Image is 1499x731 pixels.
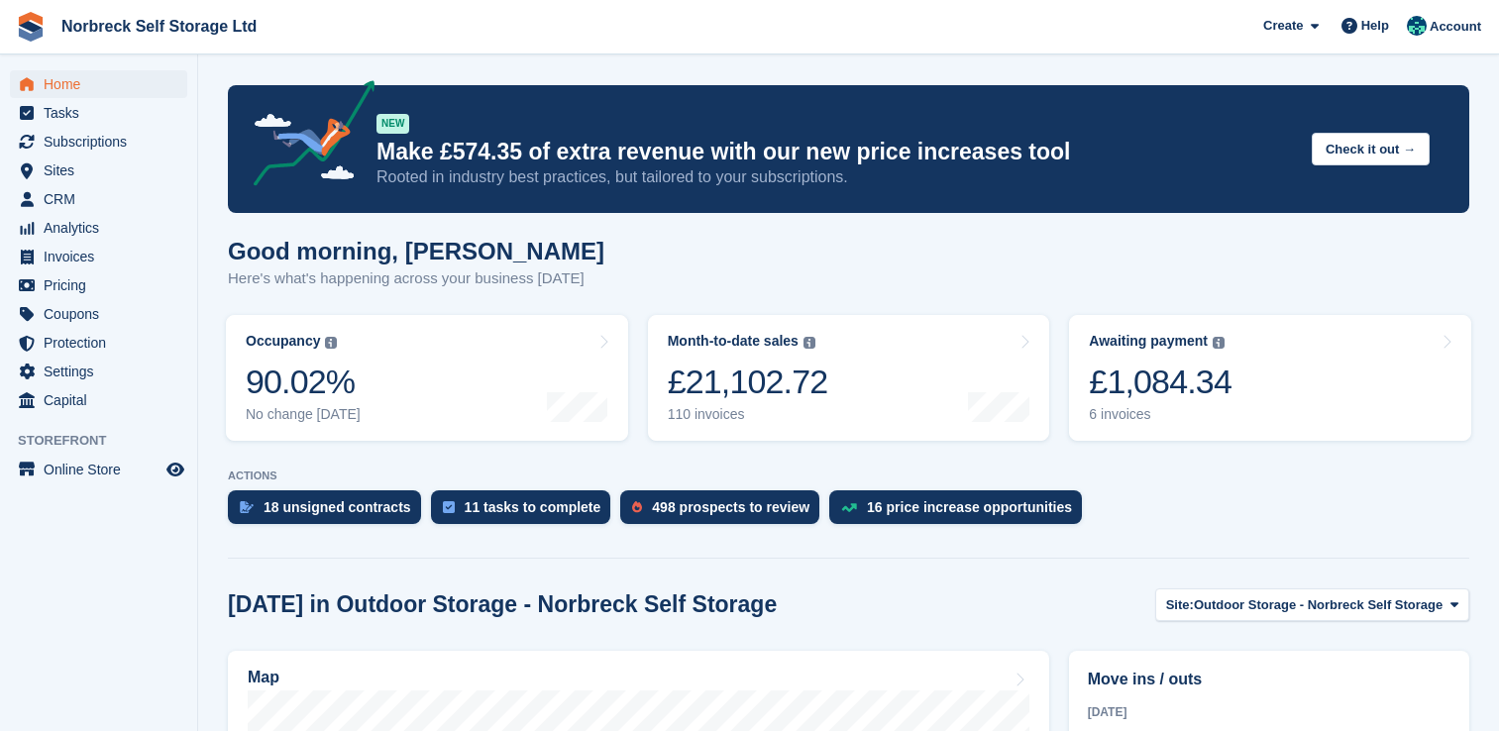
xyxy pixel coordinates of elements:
[10,243,187,270] a: menu
[668,406,828,423] div: 110 invoices
[10,386,187,414] a: menu
[376,114,409,134] div: NEW
[246,333,320,350] div: Occupancy
[1089,362,1231,402] div: £1,084.34
[1069,315,1471,441] a: Awaiting payment £1,084.34 6 invoices
[10,456,187,483] a: menu
[44,300,162,328] span: Coupons
[1088,668,1450,691] h2: Move ins / outs
[18,431,197,451] span: Storefront
[10,99,187,127] a: menu
[620,490,829,534] a: 498 prospects to review
[246,406,361,423] div: No change [DATE]
[867,499,1072,515] div: 16 price increase opportunities
[44,185,162,213] span: CRM
[226,315,628,441] a: Occupancy 90.02% No change [DATE]
[44,271,162,299] span: Pricing
[1312,133,1430,165] button: Check it out →
[240,501,254,513] img: contract_signature_icon-13c848040528278c33f63329250d36e43548de30e8caae1d1a13099fd9432cc5.svg
[163,458,187,481] a: Preview store
[10,185,187,213] a: menu
[44,214,162,242] span: Analytics
[431,490,621,534] a: 11 tasks to complete
[1166,595,1194,615] span: Site:
[1361,16,1389,36] span: Help
[1088,703,1450,721] div: [DATE]
[803,337,815,349] img: icon-info-grey-7440780725fd019a000dd9b08b2336e03edf1995a4989e88bcd33f0948082b44.svg
[228,591,777,618] h2: [DATE] in Outdoor Storage - Norbreck Self Storage
[264,499,411,515] div: 18 unsigned contracts
[44,386,162,414] span: Capital
[1155,588,1469,621] button: Site: Outdoor Storage - Norbreck Self Storage
[16,12,46,42] img: stora-icon-8386f47178a22dfd0bd8f6a31ec36ba5ce8667c1dd55bd0f319d3a0aa187defe.svg
[1089,333,1208,350] div: Awaiting payment
[248,669,279,686] h2: Map
[325,337,337,349] img: icon-info-grey-7440780725fd019a000dd9b08b2336e03edf1995a4989e88bcd33f0948082b44.svg
[228,267,604,290] p: Here's what's happening across your business [DATE]
[1194,595,1443,615] span: Outdoor Storage - Norbreck Self Storage
[44,243,162,270] span: Invoices
[443,501,455,513] img: task-75834270c22a3079a89374b754ae025e5fb1db73e45f91037f5363f120a921f8.svg
[1430,17,1481,37] span: Account
[841,503,857,512] img: price_increase_opportunities-93ffe204e8149a01c8c9dc8f82e8f89637d9d84a8eef4429ea346261dce0b2c0.svg
[10,157,187,184] a: menu
[228,470,1469,482] p: ACTIONS
[44,128,162,156] span: Subscriptions
[668,362,828,402] div: £21,102.72
[246,362,361,402] div: 90.02%
[648,315,1050,441] a: Month-to-date sales £21,102.72 110 invoices
[237,80,375,193] img: price-adjustments-announcement-icon-8257ccfd72463d97f412b2fc003d46551f7dbcb40ab6d574587a9cd5c0d94...
[1213,337,1225,349] img: icon-info-grey-7440780725fd019a000dd9b08b2336e03edf1995a4989e88bcd33f0948082b44.svg
[668,333,799,350] div: Month-to-date sales
[1263,16,1303,36] span: Create
[44,157,162,184] span: Sites
[829,490,1092,534] a: 16 price increase opportunities
[10,358,187,385] a: menu
[44,70,162,98] span: Home
[228,490,431,534] a: 18 unsigned contracts
[465,499,601,515] div: 11 tasks to complete
[44,456,162,483] span: Online Store
[54,10,265,43] a: Norbreck Self Storage Ltd
[10,300,187,328] a: menu
[10,214,187,242] a: menu
[652,499,809,515] div: 498 prospects to review
[1407,16,1427,36] img: Sally King
[1089,406,1231,423] div: 6 invoices
[10,70,187,98] a: menu
[44,358,162,385] span: Settings
[10,271,187,299] a: menu
[376,166,1296,188] p: Rooted in industry best practices, but tailored to your subscriptions.
[44,99,162,127] span: Tasks
[10,329,187,357] a: menu
[228,238,604,264] h1: Good morning, [PERSON_NAME]
[44,329,162,357] span: Protection
[10,128,187,156] a: menu
[632,501,642,513] img: prospect-51fa495bee0391a8d652442698ab0144808aea92771e9ea1ae160a38d050c398.svg
[376,138,1296,166] p: Make £574.35 of extra revenue with our new price increases tool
